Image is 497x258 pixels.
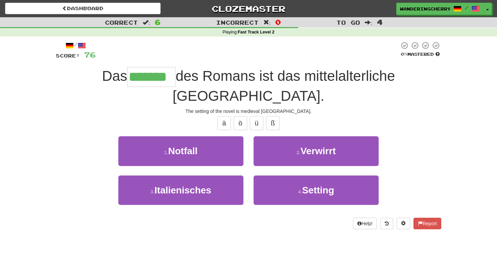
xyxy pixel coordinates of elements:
small: 2 . [297,150,301,155]
button: 3.Italienisches [118,175,243,205]
span: 4 [377,18,383,26]
button: Round history (alt+y) [380,218,393,229]
span: Score: [56,53,80,58]
span: WanderingCherry331 [400,6,450,12]
button: 4.Setting [254,175,379,205]
a: Dashboard [5,3,161,14]
span: To go [336,19,360,26]
button: ö [234,116,247,130]
button: ß [266,116,280,130]
span: 0 % [401,51,407,57]
div: The setting of the novel is medieval [GEOGRAPHIC_DATA]. [56,108,441,115]
button: 2.Verwirrt [254,136,379,166]
button: Help! [353,218,377,229]
span: Notfall [168,146,197,156]
small: 1 . [164,150,168,155]
a: WanderingCherry331 / [396,3,483,15]
div: / [56,41,96,50]
span: des Romans ist das mittelalterliche [GEOGRAPHIC_DATA]. [173,68,395,104]
span: Incorrect [216,19,259,26]
span: 0 [275,18,281,26]
button: 1.Notfall [118,136,243,166]
span: Correct [105,19,138,26]
span: : [143,20,150,25]
a: Clozemaster [171,3,326,15]
button: Report [413,218,441,229]
small: 4 . [298,189,302,194]
small: 3 . [150,189,155,194]
span: Setting [302,185,334,195]
span: / [465,5,468,10]
span: : [263,20,271,25]
span: Italienisches [155,185,211,195]
button: ä [217,116,231,130]
div: Mastered [399,51,441,57]
strong: Fast Track Level 2 [238,30,275,34]
span: : [365,20,372,25]
span: Das [102,68,127,84]
span: 76 [84,50,96,59]
span: Verwirrt [301,146,336,156]
button: ü [250,116,263,130]
span: 6 [155,18,161,26]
